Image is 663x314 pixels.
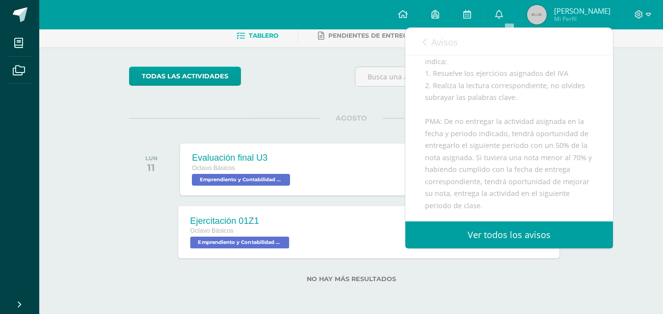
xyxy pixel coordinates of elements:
div: 11 [145,162,158,173]
span: AGOSTO [320,114,383,122]
span: 1134 [529,36,546,47]
div: Evaluación final U3 [192,153,292,163]
a: Pendientes de entrega [318,28,412,44]
a: Tablero [237,28,278,44]
div: LUN [145,155,158,162]
span: Avisos [431,36,458,48]
span: Octavo Básicos [190,227,234,234]
img: 45x45 [527,5,547,24]
span: Mi Perfil [554,15,610,23]
label: No hay más resultados [129,275,573,283]
input: Busca una actividad próxima aquí... [355,67,573,86]
a: todas las Actividades [129,67,241,86]
span: Emprendiento y Contabilidad Bas II 'A' [190,237,290,248]
span: Tablero [249,32,278,39]
span: avisos sin leer [529,36,596,47]
span: [PERSON_NAME] [554,6,610,16]
span: Octavo Básicos [192,165,235,171]
span: Emprendiento y Contabilidad Bas II 'A' [192,174,290,186]
a: Ver todos los avisos [405,221,613,248]
span: Pendientes de entrega [328,32,412,39]
div: Ejercitación 01Z1 [190,216,292,226]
